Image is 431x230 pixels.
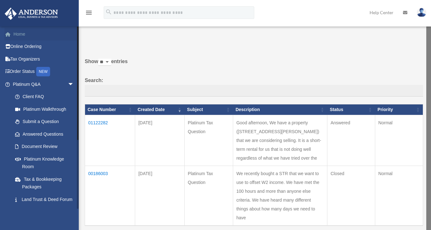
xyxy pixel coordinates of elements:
td: Platinum Tax Question [185,115,233,166]
a: Submit a Question [9,115,80,128]
label: Search: [85,76,423,97]
a: Client FAQ [9,91,80,103]
th: Case Number: activate to sort column ascending [85,104,135,115]
td: Normal [375,166,423,226]
td: Normal [375,115,423,166]
td: [DATE] [135,115,185,166]
td: We recently bought a STR that we want to use to offset W2 income. We have met the 100 hours and m... [233,166,327,226]
i: search [105,9,112,15]
th: Priority: activate to sort column ascending [375,104,423,115]
th: Description: activate to sort column ascending [233,104,327,115]
th: Status: activate to sort column ascending [327,104,375,115]
a: Portal Feedback [9,206,80,218]
span: arrow_drop_down [68,78,80,91]
a: Tax & Bookkeeping Packages [9,173,80,193]
a: Platinum Knowledge Room [9,153,80,173]
label: Show entries [85,57,423,72]
a: Document Review [9,140,80,153]
a: Platinum Walkthrough [9,103,80,115]
a: menu [85,11,93,16]
td: Good afternoon, We have a property ([STREET_ADDRESS][PERSON_NAME]) that we are considering sellin... [233,115,327,166]
th: Created Date: activate to sort column ascending [135,104,185,115]
th: Subject: activate to sort column ascending [185,104,233,115]
input: Search: [85,85,423,97]
a: Answered Questions [9,128,77,140]
img: Anderson Advisors Platinum Portal [3,8,60,20]
i: menu [85,9,93,16]
a: Platinum Q&Aarrow_drop_down [4,78,80,91]
td: Closed [327,166,375,226]
td: 01122282 [85,115,135,166]
img: User Pic [417,8,426,17]
a: Home [4,28,83,40]
a: Online Ordering [4,40,83,53]
a: Order StatusNEW [4,65,83,78]
a: Land Trust & Deed Forum [9,193,80,206]
td: Answered [327,115,375,166]
td: 00186003 [85,166,135,226]
td: Platinum Tax Question [185,166,233,226]
a: Tax Organizers [4,53,83,65]
td: [DATE] [135,166,185,226]
select: Showentries [98,59,111,66]
div: NEW [36,67,50,76]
